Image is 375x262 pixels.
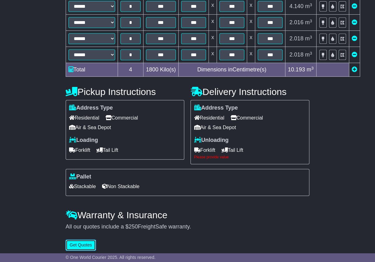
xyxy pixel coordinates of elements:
span: Air & Sea Depot [194,123,236,132]
span: m [307,66,314,73]
label: Address Type [69,105,113,111]
span: 2.018 [289,35,303,42]
a: Remove this item [352,3,357,9]
span: Commercial [105,113,138,123]
span: 2.018 [289,52,303,58]
td: x [209,31,217,47]
span: m [305,3,312,9]
span: 2.016 [289,19,303,25]
span: 4.140 [289,3,303,9]
span: Air & Sea Depot [69,123,111,132]
span: Residential [69,113,99,123]
h4: Warranty & Insurance [66,210,309,220]
td: Total [66,63,118,77]
span: 10.193 [288,66,305,73]
sup: 3 [310,19,312,23]
sup: 3 [311,66,314,70]
sup: 3 [310,51,312,56]
span: m [305,19,312,25]
td: Kilo(s) [143,63,178,77]
span: m [305,52,312,58]
div: Please provide value [194,155,306,159]
span: Forklift [69,145,90,155]
td: x [209,15,217,31]
td: x [247,15,255,31]
a: Remove this item [352,35,357,42]
label: Loading [69,137,98,144]
td: 4 [118,63,143,77]
a: Remove this item [352,52,357,58]
span: Tail Lift [221,145,243,155]
span: Tail Lift [96,145,118,155]
span: m [305,35,312,42]
span: 250 [129,224,138,230]
span: © One World Courier 2025. All rights reserved. [66,255,156,260]
sup: 3 [310,35,312,39]
span: Forklift [194,145,215,155]
td: x [247,47,255,63]
td: x [209,47,217,63]
a: Add new item [352,66,357,73]
span: Commercial [231,113,263,123]
label: Pallet [69,174,91,180]
span: 1800 [146,66,158,73]
h4: Delivery Instructions [190,87,309,97]
span: Stackable [69,182,96,191]
label: Address Type [194,105,238,111]
span: Residential [194,113,224,123]
span: Non Stackable [102,182,139,191]
div: All our quotes include a $ FreightSafe warranty. [66,224,309,230]
button: Get Quotes [66,240,96,251]
td: x [247,31,255,47]
sup: 3 [310,2,312,7]
td: Dimensions in Centimetre(s) [178,63,285,77]
h4: Pickup Instructions [66,87,185,97]
label: Unloading [194,137,228,144]
a: Remove this item [352,19,357,25]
